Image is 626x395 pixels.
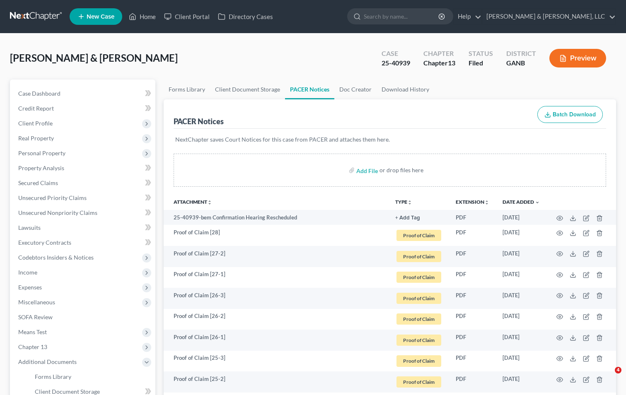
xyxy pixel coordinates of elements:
[454,9,481,24] a: Help
[396,355,441,366] span: Proof of Claim
[482,9,616,24] a: [PERSON_NAME] & [PERSON_NAME], LLC
[12,190,155,205] a: Unsecured Priority Claims
[395,229,442,242] a: Proof of Claim
[395,270,442,284] a: Proof of Claim
[598,367,618,387] iframe: Intercom live chat
[449,225,496,246] td: PDF
[496,351,546,372] td: [DATE]
[449,288,496,309] td: PDF
[496,309,546,330] td: [DATE]
[506,49,536,58] div: District
[449,371,496,393] td: PDF
[18,284,42,291] span: Expenses
[164,330,389,351] td: Proof of Claim [26-1]
[407,200,412,205] i: unfold_more
[28,369,155,384] a: Forms Library
[395,250,442,263] a: Proof of Claim
[18,209,97,216] span: Unsecured Nonpriority Claims
[484,200,489,205] i: unfold_more
[364,9,440,24] input: Search by name...
[18,120,53,127] span: Client Profile
[174,116,224,126] div: PACER Notices
[12,220,155,235] a: Lawsuits
[449,267,496,288] td: PDF
[395,200,412,205] button: TYPEunfold_more
[379,166,423,174] div: or drop files here
[207,200,212,205] i: unfold_more
[449,246,496,267] td: PDF
[18,328,47,335] span: Means Test
[125,9,160,24] a: Home
[395,215,420,221] button: + Add Tag
[18,343,47,350] span: Chapter 13
[395,214,442,222] a: + Add Tag
[396,313,441,325] span: Proof of Claim
[396,335,441,346] span: Proof of Claim
[396,293,441,304] span: Proof of Claim
[12,161,155,176] a: Property Analysis
[496,288,546,309] td: [DATE]
[448,59,455,67] span: 13
[18,105,54,112] span: Credit Report
[503,199,540,205] a: Date Added expand_more
[175,135,604,144] p: NextChapter saves Court Notices for this case from PACER and attaches them here.
[382,49,410,58] div: Case
[537,106,603,123] button: Batch Download
[164,225,389,246] td: Proof of Claim [28]
[18,149,65,157] span: Personal Property
[210,79,285,99] a: Client Document Storage
[449,309,496,330] td: PDF
[449,351,496,372] td: PDF
[496,371,546,393] td: [DATE]
[396,230,441,241] span: Proof of Claim
[506,58,536,68] div: GANB
[396,272,441,283] span: Proof of Claim
[164,309,389,330] td: Proof of Claim [26-2]
[469,58,493,68] div: Filed
[496,225,546,246] td: [DATE]
[35,373,71,380] span: Forms Library
[18,164,64,171] span: Property Analysis
[285,79,334,99] a: PACER Notices
[18,90,60,97] span: Case Dashboard
[553,111,596,118] span: Batch Download
[18,313,53,320] span: SOFA Review
[35,388,100,395] span: Client Document Storage
[496,330,546,351] td: [DATE]
[164,371,389,393] td: Proof of Claim [25-2]
[18,239,71,246] span: Executory Contracts
[423,49,455,58] div: Chapter
[12,176,155,190] a: Secured Claims
[449,210,496,225] td: PDF
[164,246,389,267] td: Proof of Claim [27-2]
[396,376,441,388] span: Proof of Claim
[12,235,155,250] a: Executory Contracts
[164,267,389,288] td: Proof of Claim [27-1]
[164,79,210,99] a: Forms Library
[160,9,214,24] a: Client Portal
[214,9,277,24] a: Directory Cases
[18,299,55,306] span: Miscellaneous
[18,224,41,231] span: Lawsuits
[18,135,54,142] span: Real Property
[496,267,546,288] td: [DATE]
[377,79,434,99] a: Download History
[456,199,489,205] a: Extensionunfold_more
[12,101,155,116] a: Credit Report
[395,375,442,389] a: Proof of Claim
[535,200,540,205] i: expand_more
[496,210,546,225] td: [DATE]
[164,351,389,372] td: Proof of Claim [25-3]
[18,358,77,365] span: Additional Documents
[382,58,410,68] div: 25-40939
[423,58,455,68] div: Chapter
[496,246,546,267] td: [DATE]
[396,251,441,262] span: Proof of Claim
[395,291,442,305] a: Proof of Claim
[174,199,212,205] a: Attachmentunfold_more
[164,210,389,225] td: 25-40939-bem Confirmation Hearing Rescheduled
[18,254,94,261] span: Codebtors Insiders & Notices
[395,354,442,368] a: Proof of Claim
[12,86,155,101] a: Case Dashboard
[10,52,178,64] span: [PERSON_NAME] & [PERSON_NAME]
